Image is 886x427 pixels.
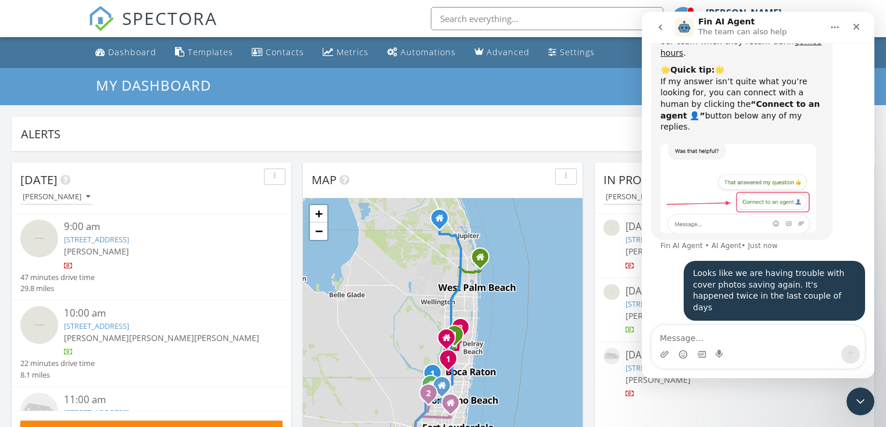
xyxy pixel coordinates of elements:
button: [PERSON_NAME] [603,189,676,205]
button: Emoji picker [37,338,46,347]
img: streetview [603,220,620,236]
a: Zoom out [310,223,327,240]
a: Zoom in [310,205,327,223]
a: [DATE] 11:00 am [STREET_ADDRESS] [PERSON_NAME] [603,348,866,400]
a: [STREET_ADDRESS] [626,363,691,373]
b: “Connect to an agent 👤” [19,88,178,109]
div: [PERSON_NAME] [706,7,781,19]
iframe: Intercom live chat [642,12,874,378]
span: Map [312,172,337,188]
div: 10:00 am [64,306,260,321]
a: Automations (Basic) [383,42,460,63]
div: 8.1 miles [20,369,95,381]
div: [PERSON_NAME] [606,193,673,201]
button: Upload attachment [18,338,27,347]
a: [STREET_ADDRESS] [626,299,691,309]
div: Settings [560,46,595,58]
span: [PERSON_NAME] [194,332,259,343]
div: 11:00 am [64,393,260,407]
a: Settings [544,42,599,63]
a: [DATE] 9:00 am [STREET_ADDRESS] [PERSON_NAME] [603,220,866,271]
div: Advanced [487,46,530,58]
b: Quick tip: [28,53,73,63]
span: SPECTORA [122,6,217,30]
i: 1 [446,356,451,364]
i: 1 [430,370,435,378]
div: Fin AI Agent • AI Agent • Just now [19,231,136,238]
img: streetview [20,220,58,257]
div: 22 minutes drive time [20,358,95,369]
div: 9621 STERLING SHORES ST, Delray Beach FL 33067 [446,338,453,345]
a: SPECTORA [88,16,217,40]
i: 2 [458,324,463,332]
a: [STREET_ADDRESS] [64,321,129,331]
span: My Dashboard [96,76,211,95]
div: 21481 Cypress Hammock Dr Unit 31B, Boca Raton, FL 33428 [448,358,455,365]
div: Philip says… [9,249,223,322]
div: 47 minutes drive time [20,272,95,283]
img: streetview [20,306,58,344]
div: 🌟 🌟 If my answer isn’t quite what you’re looking for, you can connect with a human by clicking th... [19,53,181,132]
div: Looks like we are having trouble with cover photos saving again. It's happened twice in the last ... [42,249,223,308]
a: Dashboard [91,42,161,63]
a: 9:00 am [STREET_ADDRESS] [PERSON_NAME] 47 minutes drive time 29.8 miles [20,220,283,294]
img: https://downloads.intercomcdn.com/i/o/m5c0n207/1471246567/13f35c7facaa6e3f7fe0e83f2fdd/aa8a7c88-7... [19,132,174,221]
div: Alerts [21,126,848,142]
a: Metrics [318,42,373,63]
div: Dashboard [108,46,156,58]
div: 2647 NW 33rd St, Oakland Park FL 33309 [451,403,458,410]
i: 1 [452,331,457,339]
div: Automations [401,46,456,58]
a: [DATE] 10:00 am [STREET_ADDRESS] [PERSON_NAME][PERSON_NAME][PERSON_NAME] [603,284,866,336]
div: 10287 NW 53rd Ct, Coral Springs, FL 33076 [433,373,440,380]
button: [PERSON_NAME] [20,189,92,205]
a: [STREET_ADDRESS] [64,407,129,418]
div: Contacts [266,46,304,58]
div: Metrics [337,46,369,58]
div: 7290 Kinghurst Dr Apt 803, Delray Beach, FL 33446 [455,334,462,341]
a: Templates [170,42,238,63]
span: [PERSON_NAME] [626,310,691,321]
button: Gif picker [55,338,65,347]
button: Send a message… [199,333,218,352]
span: [PERSON_NAME] [129,332,194,343]
a: office hours [19,25,180,46]
button: Start recording [74,338,83,347]
div: 9906 Malvern Dr, Tamarac, FL 33321 [428,393,435,400]
span: [PERSON_NAME] [64,332,129,343]
div: 12510 Crystal Pointe Dr Unit 102, Boynton Beach, FL 33437 [460,327,467,334]
a: Advanced [470,42,534,63]
div: Looks like we are having trouble with cover photos saving again. It's happened twice in the last ... [51,256,214,302]
i: 2 [426,390,431,398]
iframe: Intercom live chat [846,387,874,415]
div: 1100 Surf Rd, Riviera Beach FL 33404 [480,257,487,264]
a: Contacts [247,42,309,63]
span: [DATE] [20,172,58,188]
div: 9:00 am [64,220,260,234]
img: house-placeholder-square-ca63347ab8c70e15b013bc22427d3df0f7f082c62ce06d78aee8ec4e70df452f.jpg [603,348,620,364]
div: 12485 186TH STREET NORTH, Jupiter FL 33478 [440,218,446,225]
a: [STREET_ADDRESS] [626,234,691,245]
div: [DATE] 10:00 am [626,284,844,299]
img: The Best Home Inspection Software - Spectora [88,6,114,31]
a: [STREET_ADDRESS] [64,234,129,245]
textarea: Message… [10,314,223,333]
div: Margate Blvd, Margate Florida 33063 [442,385,449,392]
a: 10:00 am [STREET_ADDRESS] [PERSON_NAME][PERSON_NAME][PERSON_NAME] 22 minutes drive time 8.1 miles [20,306,283,381]
div: Templates [188,46,233,58]
span: [PERSON_NAME] [626,374,691,385]
div: [DATE] 11:00 am [626,348,844,363]
input: Search everything... [431,7,663,30]
span: In Progress [603,172,677,188]
div: [DATE] 9:00 am [626,220,844,234]
div: 29.8 miles [20,283,95,294]
span: [PERSON_NAME] [64,246,129,257]
img: streetview [603,284,620,300]
span: [PERSON_NAME] [626,246,691,257]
